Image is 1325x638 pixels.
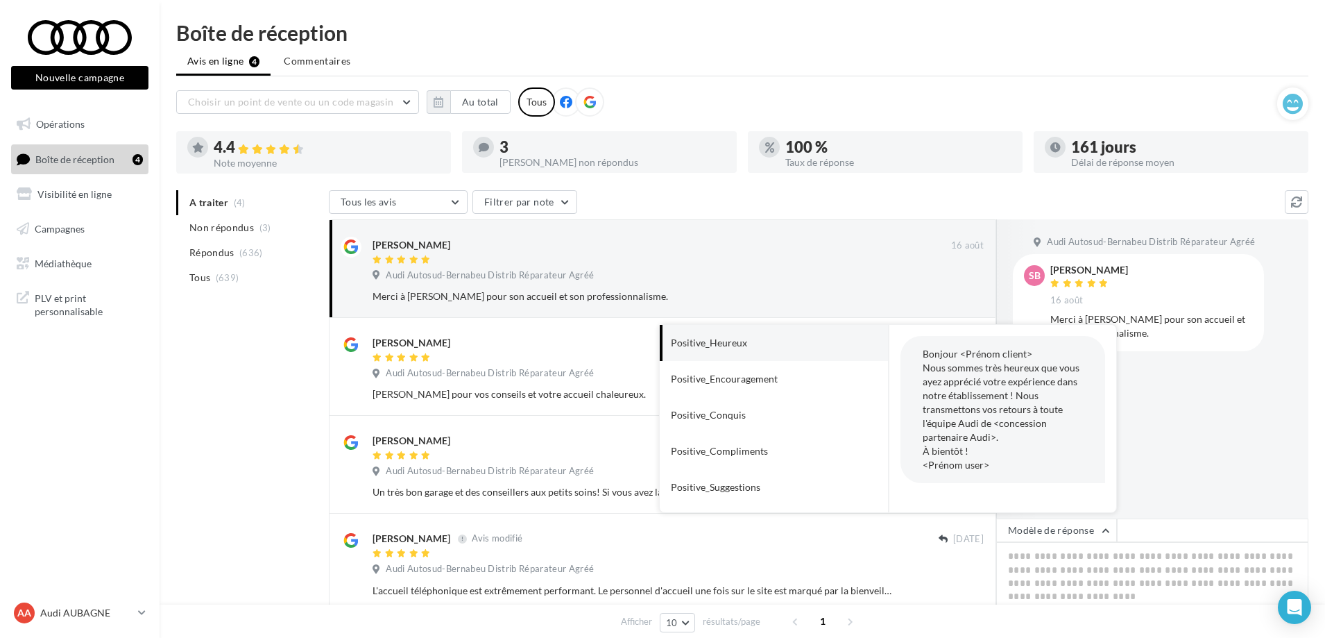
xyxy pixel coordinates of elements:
[239,247,263,258] span: (636)
[671,408,746,422] div: Positive_Conquis
[373,485,894,499] div: Un très bon garage et des conseillers aux petits soins! Si vous avez la chance de tomber sur [PER...
[472,190,577,214] button: Filtrer par note
[8,249,151,278] a: Médiathèque
[373,387,894,401] div: [PERSON_NAME] pour vos conseils et votre accueil chaleureux.
[373,289,894,303] div: Merci à [PERSON_NAME] pour son accueil et son professionnalisme.
[8,110,151,139] a: Opérations
[499,140,726,155] div: 3
[8,215,151,244] a: Campagnes
[499,158,726,167] div: [PERSON_NAME] non répondus
[812,610,834,632] span: 1
[427,90,511,114] button: Au total
[785,140,1011,155] div: 100 %
[1071,158,1297,167] div: Délai de réponse moyen
[176,22,1308,43] div: Boîte de réception
[1278,591,1311,624] div: Open Intercom Messenger
[37,188,112,200] span: Visibilité en ligne
[660,613,695,632] button: 10
[785,158,1011,167] div: Taux de réponse
[341,196,397,208] span: Tous les avis
[259,222,271,233] span: (3)
[450,90,511,114] button: Au total
[35,223,85,235] span: Campagnes
[386,269,594,282] span: Audi Autosud-Bernabeu Distrib Réparateur Agréé
[40,606,132,620] p: Audi AUBAGNE
[373,336,450,350] div: [PERSON_NAME]
[17,606,31,620] span: AA
[703,615,760,628] span: résultats/page
[660,397,850,433] button: Positive_Conquis
[216,272,239,283] span: (639)
[1050,294,1083,307] span: 16 août
[35,153,114,165] span: Boîte de réception
[188,96,393,108] span: Choisir un point de vente ou un code magasin
[36,118,85,130] span: Opérations
[284,54,350,68] span: Commentaires
[35,289,143,319] span: PLV et print personnalisable
[35,257,92,269] span: Médiathèque
[1071,140,1297,155] div: 161 jours
[386,563,594,576] span: Audi Autosud-Bernabeu Distrib Réparateur Agréé
[660,361,850,397] button: Positive_Encouragement
[671,444,768,458] div: Positive_Compliments
[132,154,143,165] div: 4
[189,271,210,285] span: Tous
[373,434,450,448] div: [PERSON_NAME]
[214,158,440,168] div: Note moyenne
[176,90,419,114] button: Choisir un point de vente ou un code magasin
[8,180,151,209] a: Visibilité en ligne
[671,336,747,350] div: Positive_Heureux
[189,246,234,260] span: Répondus
[951,240,984,252] span: 16 août
[329,190,468,214] button: Tous les avis
[189,221,254,235] span: Non répondus
[660,433,850,469] button: Positive_Compliments
[666,617,678,628] span: 10
[1029,269,1041,283] span: SB
[1050,265,1128,275] div: [PERSON_NAME]
[373,584,894,598] div: L'accueil téléphonique est extrêmement performant. Le personnel d'accueil une fois sur le site es...
[518,87,555,117] div: Tous
[1047,236,1255,249] span: Audi Autosud-Bernabeu Distrib Réparateur Agréé
[386,465,594,478] span: Audi Autosud-Bernabeu Distrib Réparateur Agréé
[472,533,522,544] span: Avis modifié
[953,533,984,546] span: [DATE]
[621,615,652,628] span: Afficher
[660,469,850,505] button: Positive_Suggestions
[996,519,1117,542] button: Modèle de réponse
[11,600,148,626] a: AA Audi AUBAGNE
[373,238,450,252] div: [PERSON_NAME]
[214,140,440,156] div: 4.4
[386,367,594,380] span: Audi Autosud-Bernabeu Distrib Réparateur Agréé
[8,144,151,174] a: Boîte de réception4
[1050,312,1253,340] div: Merci à [PERSON_NAME] pour son accueil et son professionnalisme.
[8,283,151,324] a: PLV et print personnalisable
[660,325,850,361] button: Positive_Heureux
[11,66,148,90] button: Nouvelle campagne
[671,372,778,386] div: Positive_Encouragement
[671,480,760,494] div: Positive_Suggestions
[373,532,450,546] div: [PERSON_NAME]
[923,348,1079,471] span: Bonjour <Prénom client> Nous sommes très heureux que vous ayez apprécié votre expérience dans not...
